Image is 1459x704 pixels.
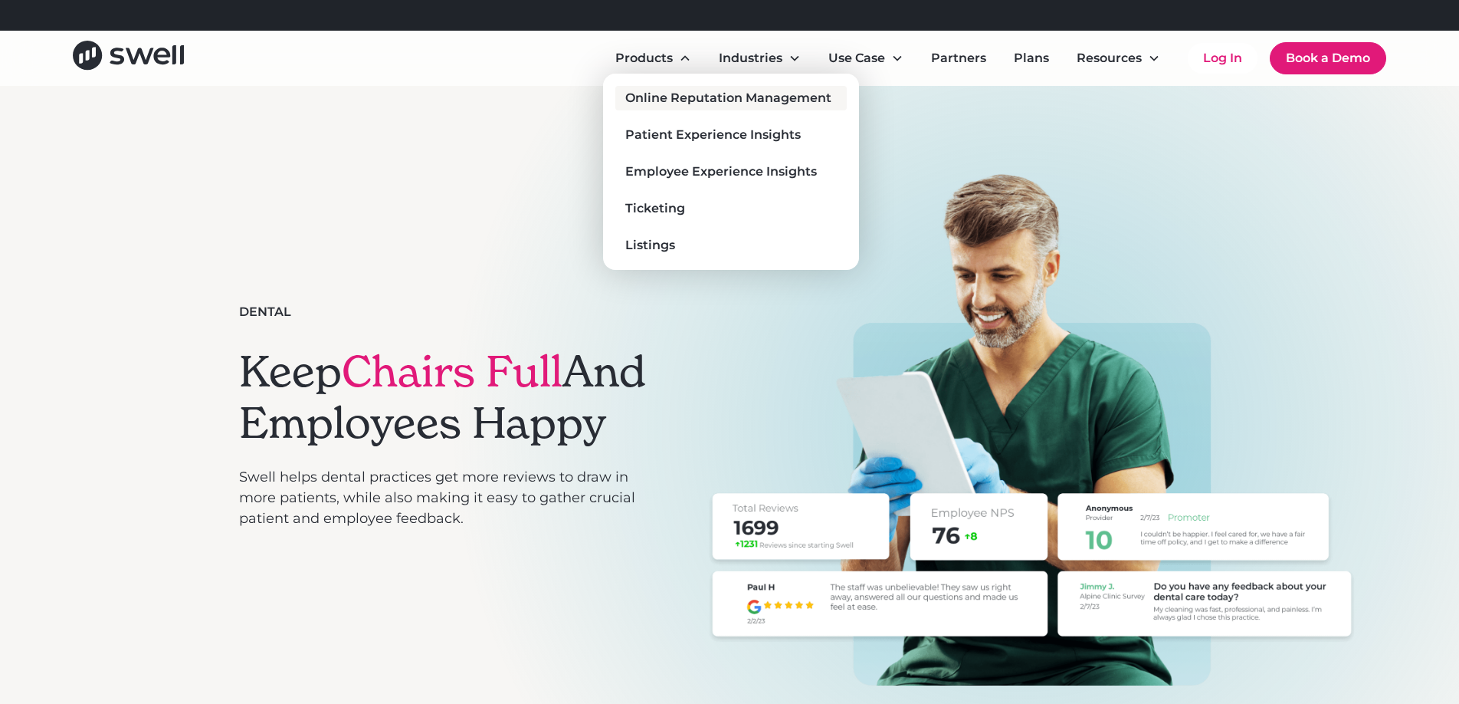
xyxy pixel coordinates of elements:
[615,196,847,221] a: Ticketing
[615,123,847,147] a: Patient Experience Insights
[615,49,673,67] div: Products
[239,467,651,529] p: Swell helps dental practices get more reviews to draw in more patients, while also making it easy...
[625,163,817,181] div: Employee Experience Insights
[705,172,1359,686] img: A smiling dentist in green scrubs, looking at an iPad that shows some of the reviews that have be...
[707,43,813,74] div: Industries
[625,126,801,144] div: Patient Experience Insights
[828,49,885,67] div: Use Case
[625,199,685,218] div: Ticketing
[342,344,562,399] span: Chairs Full
[1064,43,1172,74] div: Resources
[615,233,847,258] a: Listings
[603,43,703,74] div: Products
[615,160,847,184] a: Employee Experience Insights
[1002,43,1061,74] a: Plans
[816,43,916,74] div: Use Case
[719,49,782,67] div: Industries
[73,41,184,75] a: home
[239,346,651,449] h1: Keep And Employees Happy
[239,303,291,321] div: Dental
[625,236,675,255] div: Listings
[603,74,859,270] nav: Products
[1270,42,1386,74] a: Book a Demo
[625,89,831,107] div: Online Reputation Management
[615,86,847,110] a: Online Reputation Management
[919,43,998,74] a: Partners
[1188,43,1257,74] a: Log In
[1077,49,1142,67] div: Resources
